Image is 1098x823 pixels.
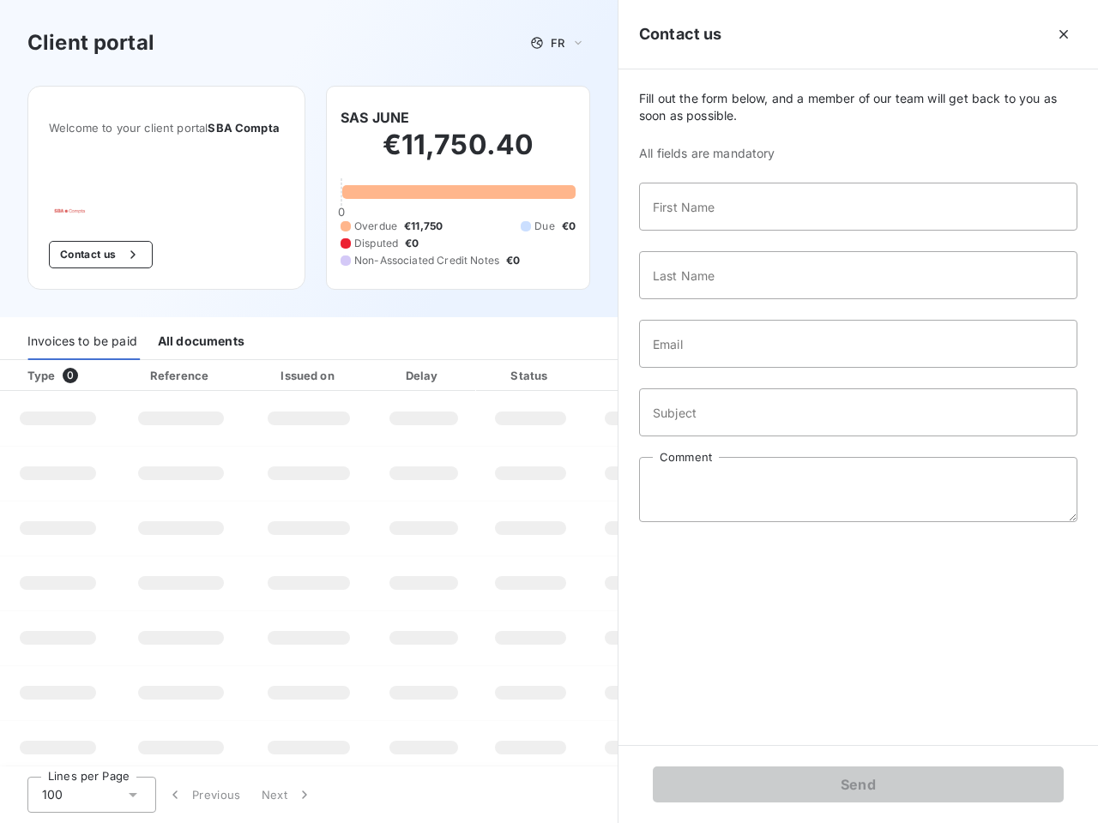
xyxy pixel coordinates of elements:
h6: SAS JUNE [341,107,409,128]
span: €0 [506,253,520,268]
span: Welcome to your client portal [49,121,284,135]
span: 0 [63,368,78,383]
button: Previous [156,777,251,813]
button: Next [251,777,323,813]
span: FR [551,36,564,50]
span: €11,750 [404,219,443,234]
span: Non-Associated Credit Notes [354,253,499,268]
div: Amount [588,367,698,384]
span: 0 [338,205,345,219]
h5: Contact us [639,22,722,46]
div: Invoices to be paid [27,324,137,360]
span: Overdue [354,219,397,234]
input: placeholder [639,183,1077,231]
span: 100 [42,786,63,803]
span: Disputed [354,236,398,251]
span: €0 [562,219,576,234]
input: placeholder [639,320,1077,368]
button: Send [653,766,1064,802]
span: Due [534,219,554,234]
span: All fields are mandatory [639,145,1077,162]
span: SBA Compta [208,121,280,135]
span: €0 [405,236,419,251]
div: Reference [150,369,208,382]
div: Issued on [250,367,368,384]
img: Company logo [49,203,159,213]
input: placeholder [639,388,1077,436]
div: Delay [375,367,473,384]
div: Status [480,367,582,384]
div: All documents [158,324,244,360]
div: Type [17,367,112,384]
button: Contact us [49,241,153,268]
input: placeholder [639,251,1077,299]
h2: €11,750.40 [341,128,576,179]
h3: Client portal [27,27,154,58]
span: Fill out the form below, and a member of our team will get back to you as soon as possible. [639,90,1077,124]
